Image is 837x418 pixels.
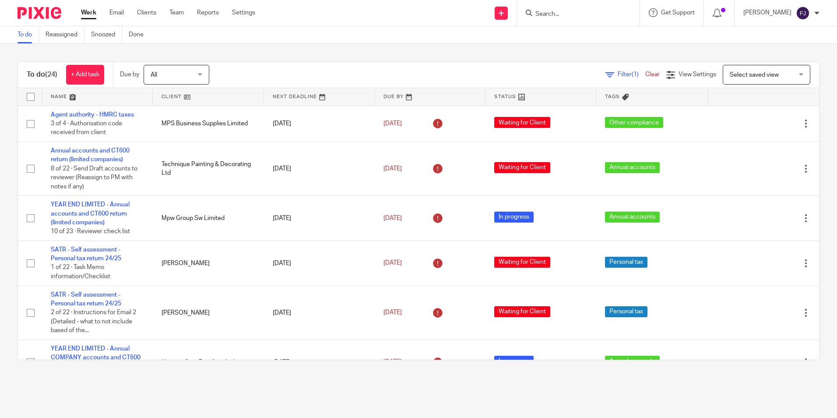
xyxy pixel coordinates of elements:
[605,257,647,268] span: Personal tax
[151,72,157,78] span: All
[605,306,647,317] span: Personal tax
[153,286,264,340] td: [PERSON_NAME]
[494,356,534,367] span: In progress
[264,340,375,385] td: [DATE]
[494,306,550,317] span: Waiting for Client
[494,212,534,223] span: In progress
[645,71,660,78] a: Clear
[51,166,137,190] span: 8 of 22 · Send Draft accounts to reviewer (Reassign to PM with notes if any)
[81,8,96,17] a: Work
[51,229,130,235] span: 10 of 23 · Reviewer check list
[679,71,716,78] span: View Settings
[383,260,402,266] span: [DATE]
[632,71,639,78] span: (1)
[153,241,264,286] td: [PERSON_NAME]
[605,162,660,173] span: Annual accounts
[18,7,61,19] img: Pixie
[45,71,57,78] span: (24)
[264,286,375,340] td: [DATE]
[264,196,375,241] td: [DATE]
[264,142,375,195] td: [DATE]
[51,112,134,118] a: Agent authority - HMRC taxes
[51,265,110,280] span: 1 of 22 · Task Memo information/Checklist
[264,241,375,286] td: [DATE]
[494,117,550,128] span: Waiting for Client
[169,8,184,17] a: Team
[605,212,660,223] span: Annual accounts
[743,8,791,17] p: [PERSON_NAME]
[51,120,122,136] span: 3 of 4 · Authorisation code received from client
[51,346,141,370] a: YEAR END LIMITED - Annual COMPANY accounts and CT600 return
[605,356,660,367] span: Annual accounts
[618,71,645,78] span: Filter
[91,26,122,43] a: Snoozed
[51,247,121,262] a: SATR - Self assessment - Personal tax return 24/25
[796,6,810,20] img: svg%3E
[661,10,695,16] span: Get Support
[129,26,150,43] a: Done
[153,142,264,195] td: Technique Painting & Decorating Ltd
[494,162,550,173] span: Waiting for Client
[51,310,136,334] span: 2 of 22 · Instructions for Email 2 (Detailed - what to not include based of the...
[46,26,84,43] a: Reassigned
[730,72,779,78] span: Select saved view
[120,70,139,79] p: Due by
[153,196,264,241] td: Mpw Group Sw Limited
[27,70,57,79] h1: To do
[383,215,402,221] span: [DATE]
[137,8,156,17] a: Clients
[51,292,121,307] a: SATR - Self assessment - Personal tax return 24/25
[383,166,402,172] span: [DATE]
[197,8,219,17] a: Reports
[535,11,613,18] input: Search
[383,310,402,316] span: [DATE]
[383,359,402,365] span: [DATE]
[264,106,375,142] td: [DATE]
[605,117,663,128] span: Other compliance
[18,26,39,43] a: To do
[153,340,264,385] td: Heating Care Dumfries Ltd
[153,106,264,142] td: MPS Business Supplies Limited
[494,257,550,268] span: Waiting for Client
[232,8,255,17] a: Settings
[109,8,124,17] a: Email
[383,120,402,127] span: [DATE]
[605,94,620,99] span: Tags
[66,65,104,85] a: + Add task
[51,202,130,226] a: YEAR END LIMITED - Annual accounts and CT600 return (limited companies)
[51,148,130,163] a: Annual accounts and CT600 return (limited companies)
